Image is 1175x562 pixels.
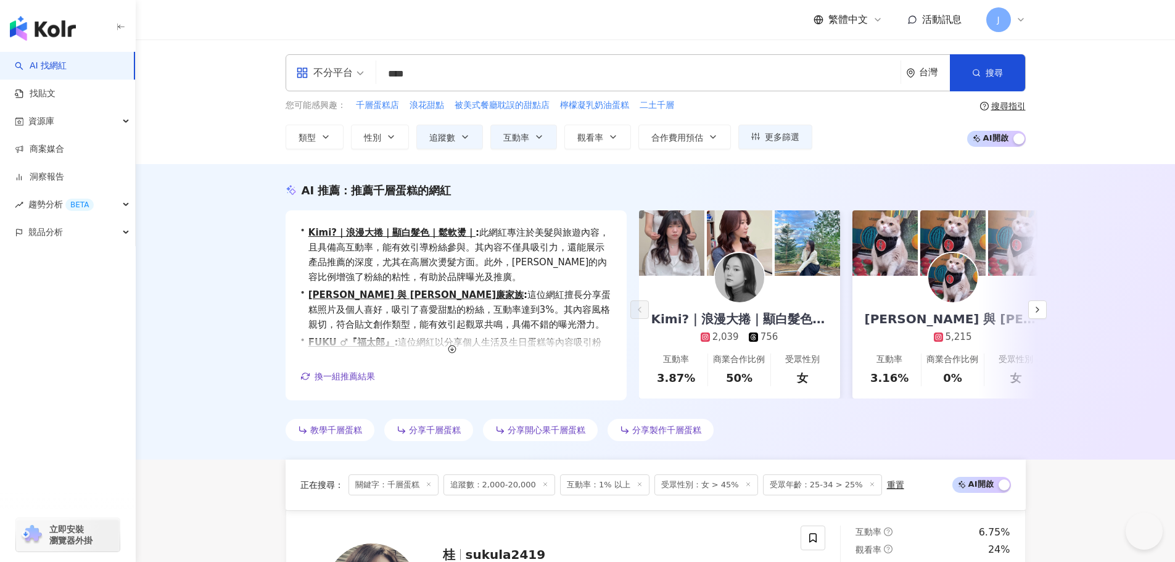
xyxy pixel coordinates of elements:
img: post-image [988,210,1053,276]
span: 換一組推薦結果 [315,371,375,381]
button: 類型 [286,125,344,149]
span: 桂 [443,547,455,562]
button: 搜尋 [950,54,1025,91]
span: 分享製作千層蛋糕 [632,425,701,435]
div: 3.16% [870,370,909,386]
span: 合作費用預估 [651,133,703,143]
span: question-circle [884,527,893,536]
a: FUKU ♂『福太郎』 [308,337,395,348]
div: 756 [761,331,778,344]
span: 類型 [299,133,316,143]
span: 競品分析 [28,218,63,246]
span: 受眾年齡：25-34 > 25% [763,474,882,495]
span: 千層蛋糕店 [356,99,399,112]
div: 搜尋指引 [991,101,1026,111]
span: 受眾性別：女 > 45% [654,474,758,495]
span: 性別 [364,133,381,143]
div: Kimi?｜浪漫大捲｜顯白髮色｜鬆軟燙｜ [639,310,840,328]
span: question-circle [980,102,989,110]
div: 不分平台 [296,63,353,83]
a: searchAI 找網紅 [15,60,67,72]
span: 互動率 [503,133,529,143]
div: BETA [65,199,94,211]
a: chrome extension立即安裝 瀏覽器外掛 [16,518,120,552]
div: • [300,225,612,284]
button: 追蹤數 [416,125,483,149]
span: 互動率：1% 以上 [560,474,649,495]
span: : [394,337,398,348]
img: KOL Avatar [715,253,764,302]
a: [PERSON_NAME] 與 [PERSON_NAME]廉家族5,215互動率3.16%商業合作比例0%受眾性別女 [852,276,1053,399]
button: 浪花甜點 [409,99,445,112]
a: 找貼文 [15,88,56,100]
span: 分享開心果千層蛋糕 [508,425,585,435]
button: 性別 [351,125,409,149]
a: 洞察報告 [15,171,64,183]
div: AI 推薦 ： [302,183,451,198]
span: 追蹤數 [429,133,455,143]
div: 商業合作比例 [713,353,765,366]
button: 互動率 [490,125,557,149]
div: 受眾性別 [785,353,820,366]
span: 此網紅專注於美髮與旅遊內容，且具備高互動率，能有效引導粉絲參與。其內容不僅具吸引力，還能展示產品推薦的深度，尤其在高層次燙髮方面。此外，[PERSON_NAME]的內容比例增強了粉絲的粘性，有助... [308,225,612,284]
span: question-circle [884,545,893,553]
span: 教學千層蛋糕 [310,425,362,435]
img: logo [10,16,76,41]
span: 資源庫 [28,107,54,135]
div: 受眾性別 [999,353,1033,366]
button: 換一組推薦結果 [300,367,376,386]
span: 搜尋 [986,68,1003,78]
span: environment [906,68,915,78]
button: 觀看率 [564,125,631,149]
span: 觀看率 [855,545,881,555]
span: 正在搜尋 ： [300,480,344,490]
div: [PERSON_NAME] 與 [PERSON_NAME]廉家族 [852,310,1053,328]
span: 二土千層 [640,99,674,112]
span: 分享千層蛋糕 [409,425,461,435]
div: 重置 [887,480,904,490]
span: : [476,227,479,238]
div: 5,215 [946,331,972,344]
span: rise [15,200,23,209]
span: 立即安裝 瀏覽器外掛 [49,524,93,546]
div: 女 [797,370,808,386]
img: post-image [639,210,704,276]
div: 互動率 [663,353,689,366]
button: 千層蛋糕店 [355,99,400,112]
span: 追蹤數：2,000-20,000 [443,474,555,495]
span: 浪花甜點 [410,99,444,112]
div: 台灣 [919,67,950,78]
span: 關鍵字：千層蛋糕 [348,474,439,495]
span: 趨勢分析 [28,191,94,218]
img: chrome extension [20,525,44,545]
img: post-image [852,210,918,276]
span: 活動訊息 [922,14,962,25]
div: 女 [1010,370,1021,386]
div: • [300,335,612,379]
div: 互動率 [876,353,902,366]
a: [PERSON_NAME] 與 [PERSON_NAME]廉家族 [308,289,524,300]
button: 合作費用預估 [638,125,731,149]
div: 商業合作比例 [926,353,978,366]
span: appstore [296,67,308,79]
img: post-image [775,210,840,276]
a: 商案媒合 [15,143,64,155]
div: 2,039 [712,331,739,344]
span: 被美式餐廳耽誤的甜點店 [455,99,550,112]
span: sukula2419 [466,547,546,562]
span: 您可能感興趣： [286,99,346,112]
span: 這位網紅以分享個人生活及生日蛋糕等內容吸引粉絲，加強了與受眾的情感連結，提升互動率。其貼文創作類型多樣化，充分展示個性，增強了關注者的黏著度，為品牌帶來高效的宣傳效果。 [308,335,612,379]
button: 檸檬凝乳奶油蛋糕 [559,99,630,112]
span: 檸檬凝乳奶油蛋糕 [560,99,629,112]
span: 推薦千層蛋糕的網紅 [351,184,451,197]
img: KOL Avatar [928,253,978,302]
span: : [524,289,527,300]
img: post-image [920,210,986,276]
span: 繁體中文 [828,13,868,27]
div: 24% [988,543,1010,556]
div: 50% [726,370,752,386]
span: 更多篩選 [765,132,799,142]
span: 互動率 [855,527,881,537]
div: 0% [943,370,962,386]
img: post-image [707,210,772,276]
